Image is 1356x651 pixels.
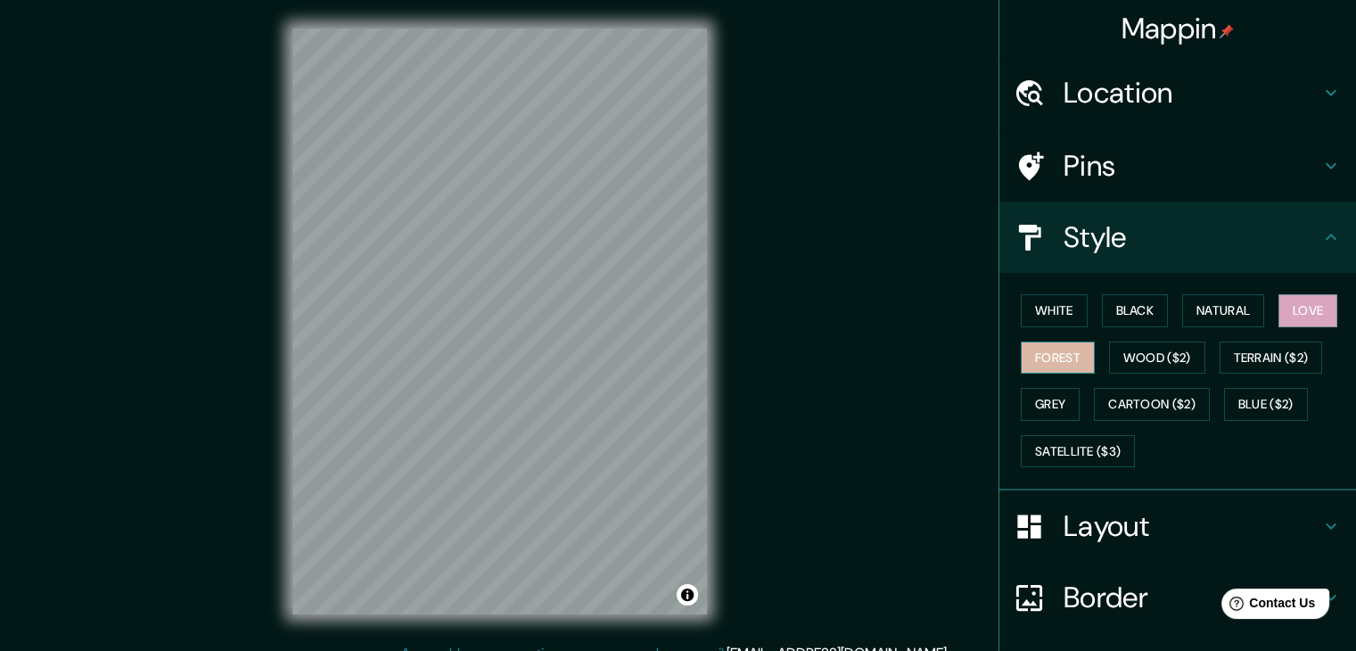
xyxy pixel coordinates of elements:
[677,584,698,606] button: Toggle attribution
[999,202,1356,273] div: Style
[1064,75,1320,111] h4: Location
[1094,388,1210,421] button: Cartoon ($2)
[1102,294,1169,327] button: Black
[1220,24,1234,38] img: pin-icon.png
[1064,148,1320,184] h4: Pins
[999,562,1356,633] div: Border
[1109,342,1205,375] button: Wood ($2)
[1224,388,1308,421] button: Blue ($2)
[999,490,1356,562] div: Layout
[1021,294,1088,327] button: White
[1021,388,1080,421] button: Grey
[1064,219,1320,255] h4: Style
[999,130,1356,202] div: Pins
[1197,581,1336,631] iframe: Help widget launcher
[999,57,1356,128] div: Location
[1182,294,1264,327] button: Natural
[292,29,707,614] canvas: Map
[1064,508,1320,544] h4: Layout
[1220,342,1323,375] button: Terrain ($2)
[1122,11,1235,46] h4: Mappin
[1021,435,1135,468] button: Satellite ($3)
[1064,580,1320,615] h4: Border
[1278,294,1337,327] button: Love
[1021,342,1095,375] button: Forest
